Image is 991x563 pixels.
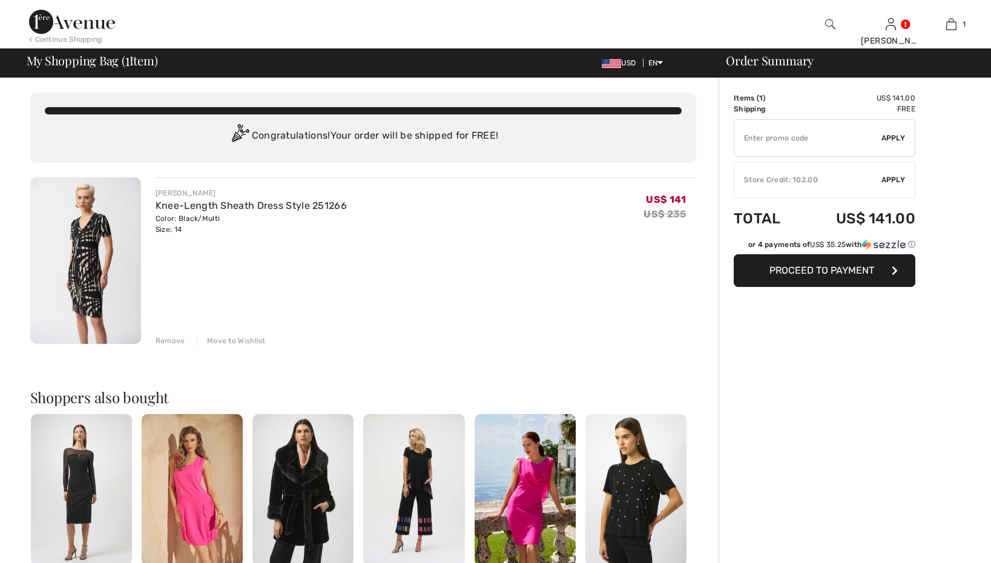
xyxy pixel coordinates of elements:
img: My Bag [946,17,956,31]
div: Congratulations! Your order will be shipped for FREE! [45,124,682,148]
span: EN [648,59,663,67]
td: Total [734,198,801,239]
td: Free [801,104,915,114]
td: US$ 141.00 [801,93,915,104]
div: Move to Wishlist [197,335,266,346]
img: Sezzle [862,239,906,250]
td: Shipping [734,104,801,114]
div: < Continue Shopping [29,34,102,45]
span: 1 [759,94,763,102]
img: Knee-Length Sheath Dress Style 251266 [30,177,141,344]
span: 1 [963,19,966,30]
div: or 4 payments ofUS$ 35.25withSezzle Click to learn more about Sezzle [734,239,915,254]
a: 1 [921,17,981,31]
span: US$ 35.25 [810,240,846,249]
div: Store Credit: 102.00 [734,174,881,185]
span: My Shopping Bag ( Item) [27,54,158,67]
a: Sign In [886,18,896,30]
input: Promo code [734,120,881,156]
img: 1ère Avenue [29,10,115,34]
div: [PERSON_NAME] [861,35,920,47]
span: Apply [881,174,906,185]
img: My Info [886,17,896,31]
s: US$ 235 [644,208,686,220]
td: US$ 141.00 [801,198,915,239]
img: search the website [825,17,835,31]
div: [PERSON_NAME] [156,188,347,199]
span: Apply [881,133,906,143]
div: Order Summary [711,54,984,67]
span: Proceed to Payment [769,265,874,276]
span: US$ 141 [646,194,686,205]
button: Proceed to Payment [734,254,915,287]
div: Remove [156,335,185,346]
span: USD [602,59,640,67]
img: Congratulation2.svg [228,124,252,148]
div: Color: Black/Multi Size: 14 [156,213,347,235]
a: Knee-Length Sheath Dress Style 251266 [156,200,347,211]
span: 1 [125,51,130,67]
div: or 4 payments of with [748,239,915,250]
td: Items ( ) [734,93,801,104]
h2: Shoppers also bought [30,390,696,404]
img: US Dollar [602,59,621,68]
